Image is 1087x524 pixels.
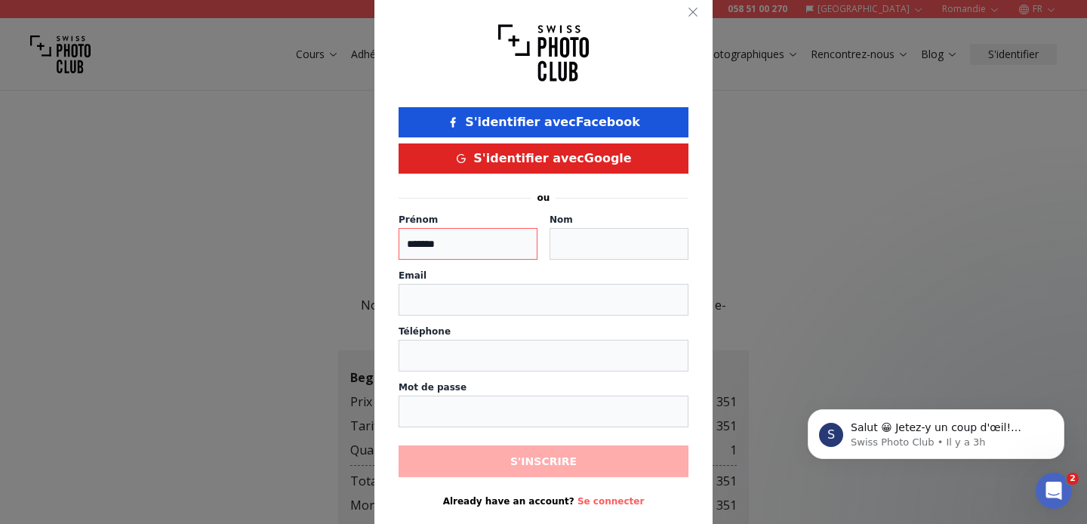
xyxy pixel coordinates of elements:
[577,495,644,507] button: Se connecter
[498,448,589,475] span: S'inscrire
[399,143,688,174] button: S'identifier avecGoogle
[399,495,688,507] p: Already have an account?
[1036,473,1072,509] iframe: Intercom live chat
[399,445,688,477] button: S'inscrire
[399,214,438,225] label: Prénom
[399,326,451,337] label: Téléphone
[550,214,573,225] label: Nom
[785,378,1087,483] iframe: Intercom notifications message
[498,17,589,89] img: Swiss photo club
[399,107,688,137] button: S'identifier avecFacebook
[399,382,467,393] label: Mot de passe
[537,192,550,204] p: ou
[1067,473,1079,485] span: 2
[399,270,426,281] label: Email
